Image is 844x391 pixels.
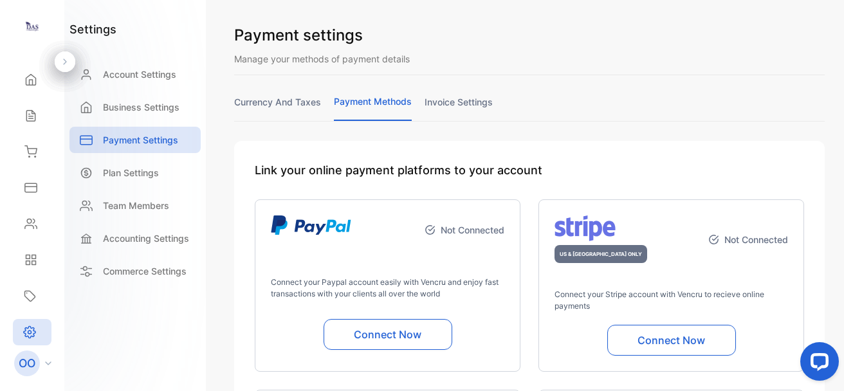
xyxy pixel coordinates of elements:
[234,24,825,47] h1: Payment settings
[555,289,788,312] p: Connect your Stripe account with Vencru to recieve online payments
[103,100,179,114] p: Business Settings
[69,159,201,186] a: Plan Settings
[324,319,452,350] button: Connect Now
[555,245,647,263] div: US & [GEOGRAPHIC_DATA] ONLY
[69,225,201,251] a: Accounting Settings
[69,21,116,38] h1: settings
[69,127,201,153] a: Payment Settings
[103,133,178,147] p: Payment Settings
[23,17,42,36] img: logo
[607,325,736,356] button: Connect Now
[103,264,187,278] p: Commerce Settings
[69,258,201,284] a: Commerce Settings
[69,94,201,120] a: Business Settings
[271,277,504,300] p: Connect your Paypal account easily with Vencru and enjoy fast transactions with your clients all ...
[234,95,321,120] a: currency and taxes
[724,233,788,246] p: Not Connected
[790,337,844,391] iframe: LiveChat chat widget
[334,95,412,121] a: payment methods
[555,215,616,241] img: logo
[69,192,201,219] a: Team Members
[441,223,504,237] p: Not Connected
[271,215,351,235] img: logo
[103,199,169,212] p: Team Members
[69,61,201,87] a: Account Settings
[103,232,189,245] p: Accounting Settings
[19,355,35,372] p: OO
[234,52,825,66] p: Manage your methods of payment details
[255,161,804,179] h1: Link your online payment platforms to your account
[103,166,159,179] p: Plan Settings
[425,95,493,120] a: invoice settings
[103,68,176,81] p: Account Settings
